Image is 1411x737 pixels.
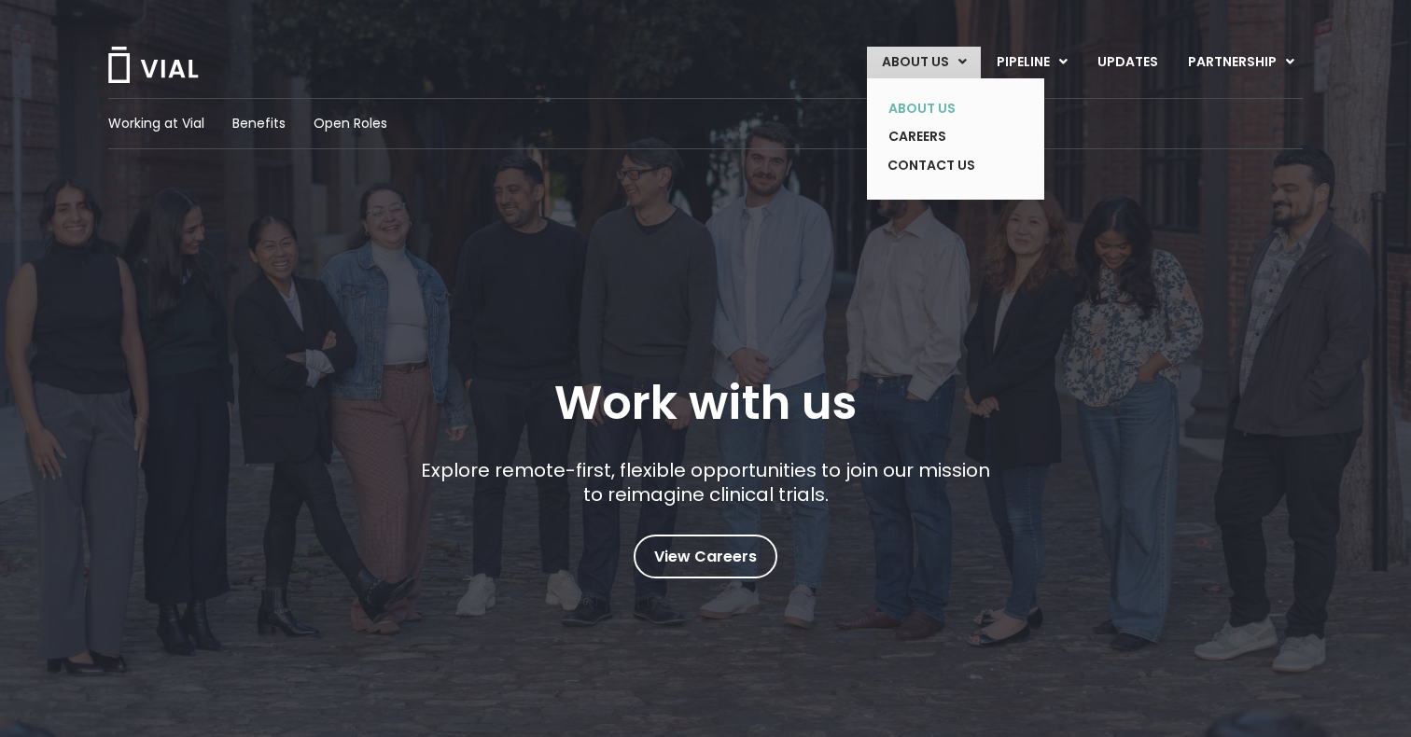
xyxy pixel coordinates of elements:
a: PIPELINEMenu Toggle [982,47,1082,78]
a: PARTNERSHIPMenu Toggle [1173,47,1309,78]
span: View Careers [654,545,757,569]
h1: Work with us [554,376,857,430]
a: View Careers [634,535,777,578]
img: Vial Logo [106,47,200,83]
a: Working at Vial [108,114,204,133]
a: ABOUT US [873,94,1010,123]
a: CONTACT US [873,151,1010,181]
a: Benefits [232,114,286,133]
p: Explore remote-first, flexible opportunities to join our mission to reimagine clinical trials. [414,458,998,507]
a: ABOUT USMenu Toggle [867,47,981,78]
a: UPDATES [1083,47,1172,78]
a: CAREERS [873,122,1010,151]
a: Open Roles [314,114,387,133]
